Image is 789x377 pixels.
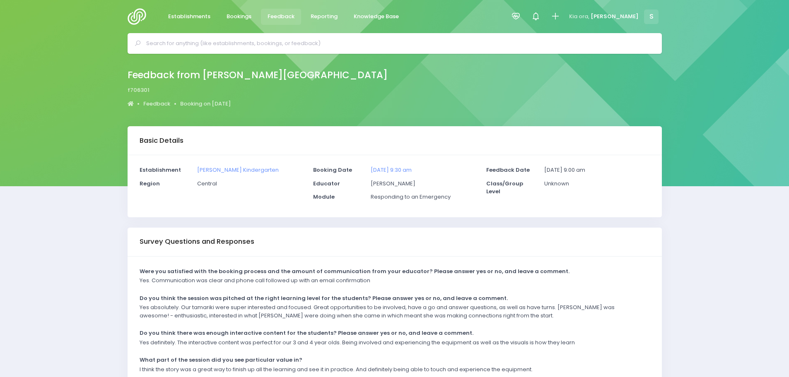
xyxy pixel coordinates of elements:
[544,180,649,188] p: Unknown
[644,10,659,24] span: S
[371,166,412,174] a: [DATE] 9:30 am
[140,329,473,337] strong: Do you think there was enough interactive content for the students? Please answer yes or no, and ...
[268,12,294,21] span: Feedback
[140,356,302,364] strong: What part of the session did you see particular value in?
[168,12,210,21] span: Establishments
[486,166,530,174] strong: Feedback Date
[304,9,345,25] a: Reporting
[162,9,217,25] a: Establishments
[192,180,308,193] div: Central
[180,100,231,108] a: Booking on [DATE]
[140,180,160,187] strong: Region
[371,193,476,201] p: Responding to an Emergency
[140,166,181,174] strong: Establishment
[227,12,251,21] span: Bookings
[354,12,399,21] span: Knowledge Base
[313,193,335,201] strong: Module
[140,238,254,246] h3: Survey Questions and Responses
[569,12,589,21] span: Kia ora,
[128,70,388,81] h2: Feedback from [PERSON_NAME][GEOGRAPHIC_DATA]
[140,137,183,145] h3: Basic Details
[313,180,340,187] strong: Educator
[313,166,352,174] strong: Booking Date
[128,8,151,25] img: Logo
[261,9,302,25] a: Feedback
[347,9,406,25] a: Knowledge Base
[486,180,523,196] strong: Class/Group Level
[146,37,650,50] input: Search for anything (like establishments, bookings, or feedback)
[128,86,150,94] span: f706301
[544,166,649,174] p: [DATE] 9:00 am
[140,267,569,275] strong: Were you satisfied with the booking process and the amount of communication from your educator? P...
[311,12,338,21] span: Reporting
[143,100,170,108] a: Feedback
[371,180,476,188] p: [PERSON_NAME]
[140,339,575,347] p: Yes definitely. The interactive content was perfect for our 3 and 4 year olds. Being involved and...
[220,9,258,25] a: Bookings
[197,166,279,174] a: [PERSON_NAME] Kindergarten
[591,12,639,21] span: [PERSON_NAME]
[140,365,533,374] p: I think the story was a great way to finish up all the learning and see it in practice. And defin...
[140,294,508,302] strong: Do you think the session was pitched at the right learning level for the students? Please answer ...
[140,303,639,319] p: Yes absolutely. Our tamariki were super interested and focused. Great opportunities to be involve...
[140,276,370,285] p: Yes. Communication was clear and phone call followed up with an email confirmation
